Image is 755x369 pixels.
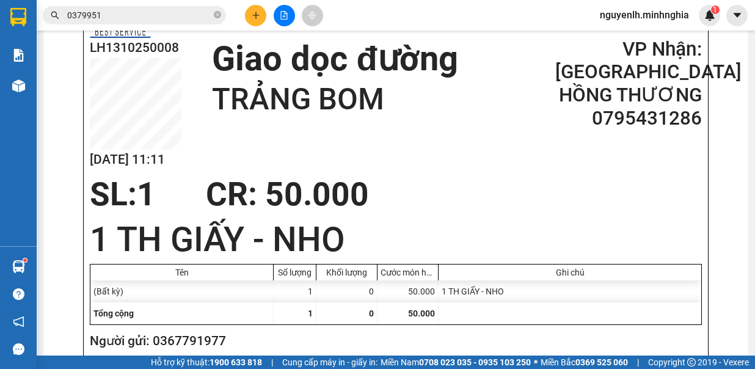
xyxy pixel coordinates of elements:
span: Tổng cộng [93,309,134,318]
div: Ghi chú [442,268,698,277]
strong: 1900 633 818 [210,357,262,367]
div: 0 [316,280,377,302]
img: logo.jpg [5,5,67,67]
span: environment [70,29,80,39]
div: Khối lượng [319,268,374,277]
h1: TRẢNG BOM [212,80,458,119]
span: message [13,343,24,355]
h2: 0795431286 [555,107,702,130]
sup: 1 [23,258,27,262]
span: CR : 50.000 [206,175,369,213]
sup: 1 [711,5,720,14]
button: plus [245,5,266,26]
span: 1 [308,309,313,318]
span: | [271,356,273,369]
span: nguyenlh.minhnghia [590,7,699,23]
div: Tên [93,268,270,277]
strong: 0708 023 035 - 0935 103 250 [419,357,531,367]
span: question-circle [13,288,24,300]
span: caret-down [732,10,743,21]
img: solution-icon [12,49,25,62]
span: Miền Nam [381,356,531,369]
span: phone [70,45,80,54]
li: 02523854854 [5,42,233,57]
strong: 0369 525 060 [575,357,628,367]
div: (Bất kỳ) [90,280,274,302]
span: close-circle [214,11,221,18]
h2: HỒNG THƯƠNG [555,84,702,107]
div: Số lượng [277,268,313,277]
span: Hỗ trợ kỹ thuật: [151,356,262,369]
span: file-add [280,11,288,20]
input: Tìm tên, số ĐT hoặc mã đơn [67,9,211,22]
b: [PERSON_NAME] [70,8,173,23]
button: aim [302,5,323,26]
span: copyright [687,358,696,367]
span: ⚪️ [534,360,538,365]
span: aim [308,11,316,20]
h2: [DATE] 11:11 [90,150,181,170]
span: close-circle [214,10,221,21]
span: plus [252,11,260,20]
span: SL: [90,175,137,213]
span: 0 [369,309,374,318]
img: icon-new-feature [704,10,715,21]
li: 01 [PERSON_NAME] [5,27,233,42]
div: Cước món hàng [381,268,435,277]
h2: LH1310250008 [90,38,181,58]
button: file-add [274,5,295,26]
span: notification [13,316,24,327]
h1: 1 TH GIẤY - NHO [90,216,702,263]
span: 50.000 [408,309,435,318]
div: 1 [274,280,316,302]
h2: VP Nhận: [GEOGRAPHIC_DATA] [555,38,702,84]
div: 50.000 [377,280,439,302]
img: warehouse-icon [12,260,25,273]
img: logo-vxr [10,8,26,26]
span: search [51,11,59,20]
b: GỬI : Liên Hương [5,76,133,97]
span: 1 [713,5,717,14]
button: caret-down [726,5,748,26]
img: warehouse-icon [12,79,25,92]
h1: Giao dọc đường [212,38,458,80]
span: 1 [137,175,156,213]
span: Cung cấp máy in - giấy in: [282,356,377,369]
span: | [637,356,639,369]
div: 1 TH GIẤY - NHO [439,280,701,302]
span: Miền Bắc [541,356,628,369]
h2: Người gửi: 0367791977 [90,331,697,351]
